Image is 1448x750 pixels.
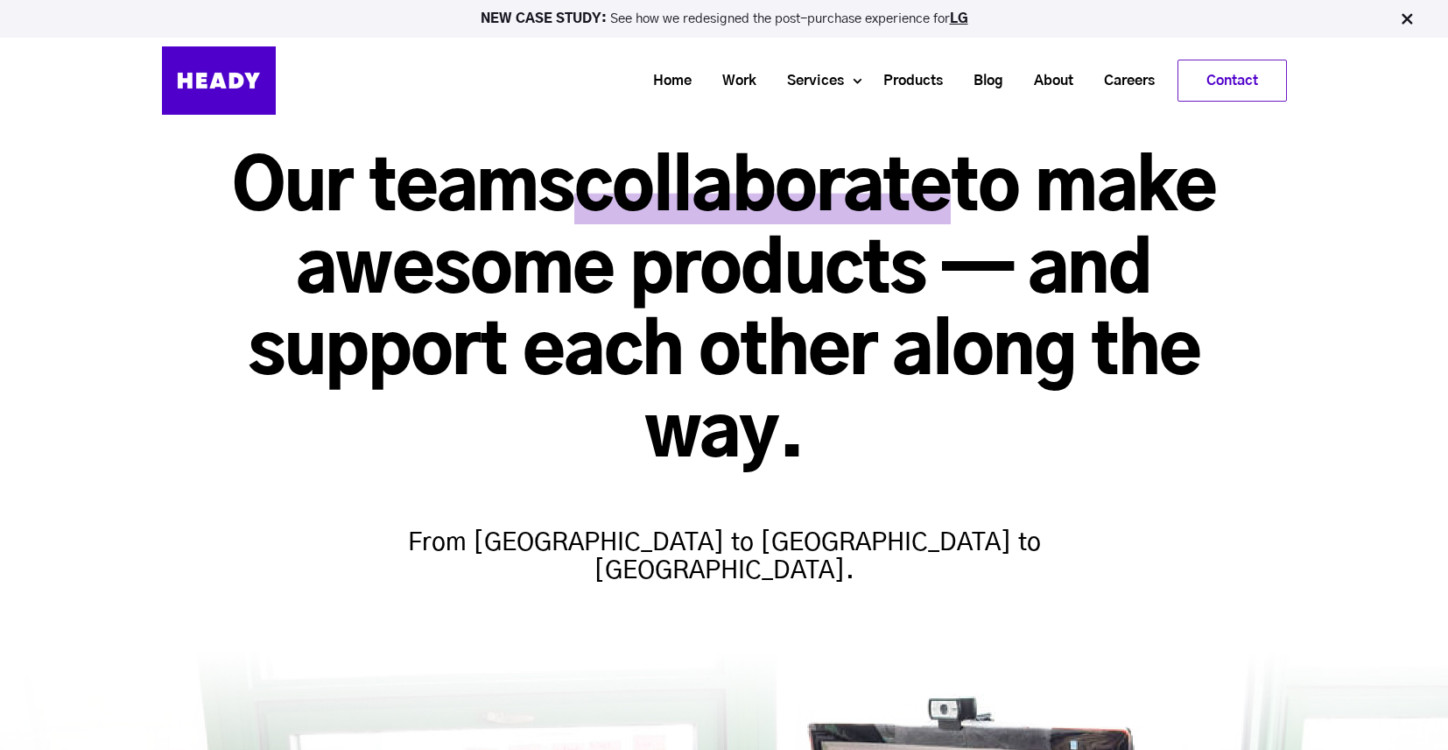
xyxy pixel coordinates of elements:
[481,12,610,25] strong: NEW CASE STUDY:
[162,149,1287,477] h1: Our teams to make awesome products — and support each other along the way.
[293,60,1287,102] div: Navigation Menu
[162,46,276,115] img: Heady_Logo_Web-01 (1)
[1012,65,1082,97] a: About
[861,65,952,97] a: Products
[1082,65,1163,97] a: Careers
[950,12,968,25] a: LG
[631,65,700,97] a: Home
[1398,11,1416,28] img: Close Bar
[383,494,1065,585] h4: From [GEOGRAPHIC_DATA] to [GEOGRAPHIC_DATA] to [GEOGRAPHIC_DATA].
[952,65,1012,97] a: Blog
[574,154,951,224] span: collaborate
[1178,60,1286,101] a: Contact
[700,65,765,97] a: Work
[765,65,853,97] a: Services
[8,12,1440,25] p: See how we redesigned the post-purchase experience for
